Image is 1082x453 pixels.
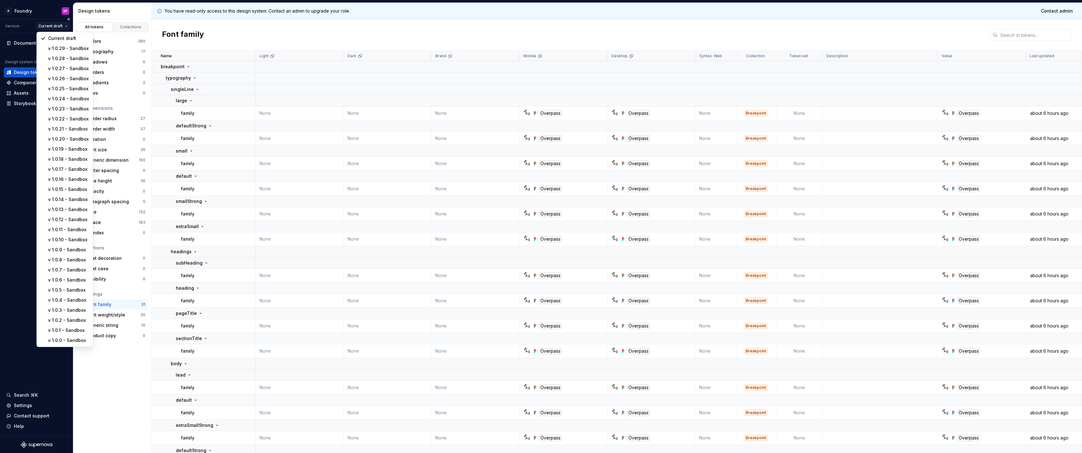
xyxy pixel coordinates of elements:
div: Current draft [48,35,89,42]
div: v 1.0.16 - Sandbox [48,176,89,182]
div: v 1.0.22 - Sandbox [48,116,89,122]
div: v 1.0.21 - Sandbox [48,126,89,132]
div: v 1.0.17 - Sandbox [48,166,89,172]
div: v 1.0.25 - Sandbox [48,86,89,92]
div: v 1.0.7 - Sandbox [48,267,89,273]
div: v 1.0.5 - Sandbox [48,287,89,293]
div: v 1.0.11 - Sandbox [48,226,89,233]
div: v 1.0.12 - Sandbox [48,216,89,223]
div: v 1.0.28 - Sandbox [48,55,89,62]
div: v 1.0.26 - Sandbox [48,75,89,82]
div: v 1.0.20 - Sandbox [48,136,89,142]
div: v 1.0.23 - Sandbox [48,106,89,112]
div: v 1.0.13 - Sandbox [48,206,89,213]
div: v 1.0.27 - Sandbox [48,65,89,72]
div: v 1.0.3 - Sandbox [48,307,89,313]
div: v 1.0.2 - Sandbox [48,317,89,323]
div: v 1.0.15 - Sandbox [48,186,89,193]
div: v 1.0.8 - Sandbox [48,257,89,263]
div: v 1.0.10 - Sandbox [48,237,89,243]
div: v 1.0.1 - Sandbox [48,327,89,333]
div: v 1.0.4 - Sandbox [48,297,89,303]
div: v 1.0.0 - Sandbox [48,337,89,344]
div: v 1.0.9 - Sandbox [48,247,89,253]
div: v 1.0.24 - Sandbox [48,96,89,102]
div: v 1.0.29 - Sandbox [48,45,89,52]
div: v 1.0.14 - Sandbox [48,196,89,203]
div: v 1.0.6 - Sandbox [48,277,89,283]
div: v 1.0.18 - Sandbox [48,156,89,162]
div: v 1.0.19 - Sandbox [48,146,89,152]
